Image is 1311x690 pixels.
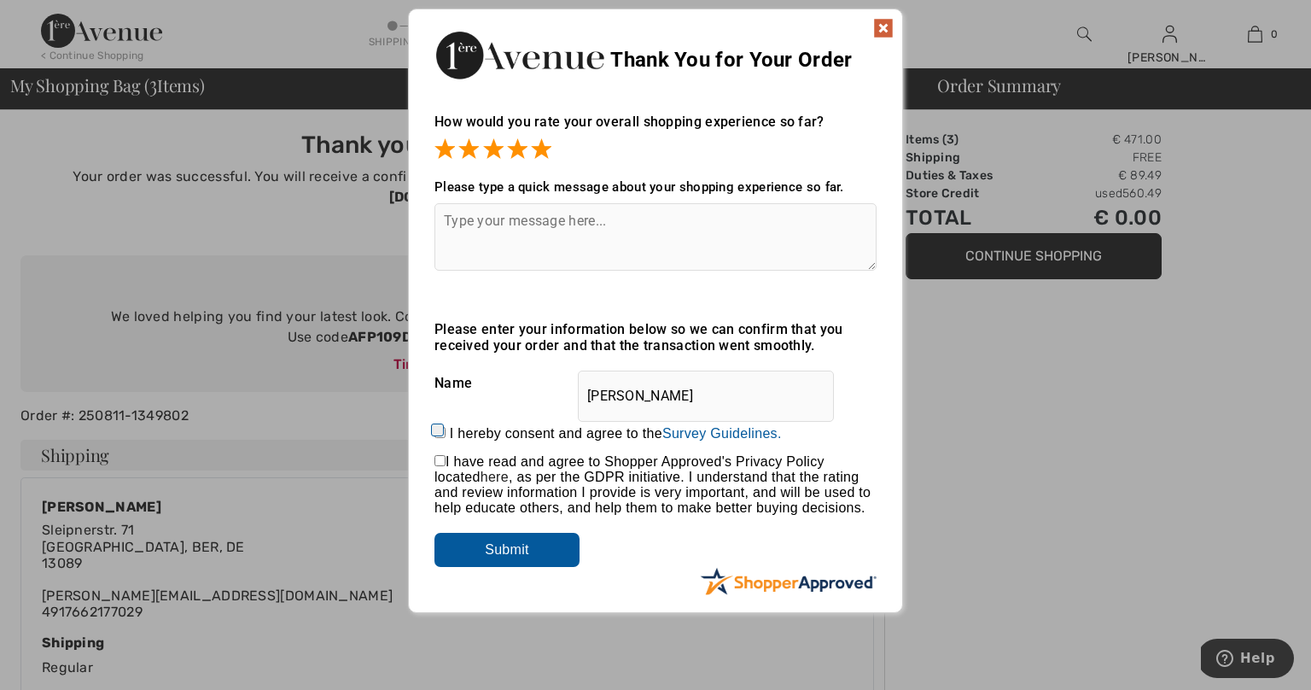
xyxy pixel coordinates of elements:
[434,321,877,354] div: Please enter your information below so we can confirm that you received your order and that the t...
[434,454,871,515] span: I have read and agree to Shopper Approved's Privacy Policy located , as per the GDPR initiative. ...
[434,179,877,195] div: Please type a quick message about your shopping experience so far.
[434,26,605,84] img: Thank You for Your Order
[873,18,894,38] img: x
[434,362,877,405] div: Name
[610,48,852,72] span: Thank You for Your Order
[39,12,74,27] span: Help
[434,533,580,567] input: Submit
[450,426,782,441] label: I hereby consent and agree to the
[434,96,877,162] div: How would you rate your overall shopping experience so far?
[481,470,509,484] a: here
[662,426,782,441] a: Survey Guidelines.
